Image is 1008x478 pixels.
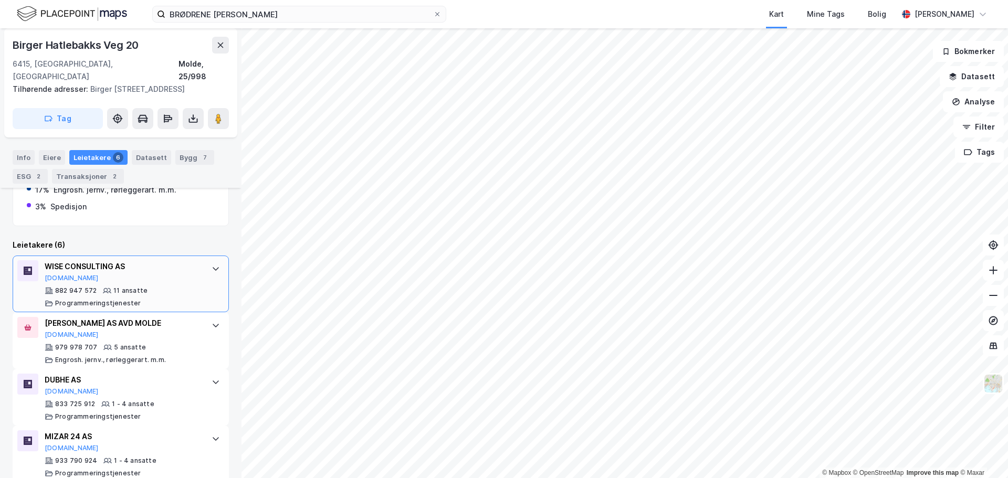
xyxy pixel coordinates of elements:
[113,286,148,295] div: 11 ansatte
[807,8,845,20] div: Mine Tags
[178,58,229,83] div: Molde, 25/998
[175,150,214,165] div: Bygg
[35,200,46,213] div: 3%
[45,374,201,386] div: DUBHE AS
[45,387,99,396] button: [DOMAIN_NAME]
[907,469,959,476] a: Improve this map
[114,456,156,465] div: 1 - 4 ansatte
[132,150,171,165] div: Datasett
[822,469,851,476] a: Mapbox
[52,169,124,184] div: Transaksjoner
[955,428,1008,478] div: Kontrollprogram for chat
[55,286,97,295] div: 882 947 572
[69,150,128,165] div: Leietakere
[112,400,154,408] div: 1 - 4 ansatte
[983,374,1003,394] img: Z
[35,184,49,196] div: 17%
[45,317,201,330] div: [PERSON_NAME] AS AVD MOLDE
[45,331,99,339] button: [DOMAIN_NAME]
[13,239,229,251] div: Leietakere (6)
[45,444,99,452] button: [DOMAIN_NAME]
[943,91,1004,112] button: Analyse
[45,274,99,282] button: [DOMAIN_NAME]
[114,343,146,352] div: 5 ansatte
[55,412,141,421] div: Programmeringstjenester
[955,142,1004,163] button: Tags
[45,430,201,443] div: MIZAR 24 AS
[955,428,1008,478] iframe: Chat Widget
[13,84,90,93] span: Tilhørende adresser:
[13,169,48,184] div: ESG
[50,200,87,213] div: Spedisjon
[868,8,886,20] div: Bolig
[769,8,784,20] div: Kart
[45,260,201,273] div: WISE CONSULTING AS
[915,8,974,20] div: [PERSON_NAME]
[113,152,123,163] div: 6
[109,171,120,182] div: 2
[54,184,176,196] div: Engrosh. jernv., rørleggerart. m.m.
[940,66,1004,87] button: Datasett
[33,171,44,182] div: 2
[55,400,95,408] div: 833 725 912
[13,83,220,95] div: Birger [STREET_ADDRESS]
[55,299,141,307] div: Programmeringstjenester
[13,58,178,83] div: 6415, [GEOGRAPHIC_DATA], [GEOGRAPHIC_DATA]
[853,469,904,476] a: OpenStreetMap
[13,150,35,165] div: Info
[55,343,97,352] div: 979 978 707
[933,41,1004,62] button: Bokmerker
[13,37,141,54] div: Birger Hatlebakks Veg 20
[199,152,210,163] div: 7
[165,6,433,22] input: Søk på adresse, matrikkel, gårdeiere, leietakere eller personer
[13,108,103,129] button: Tag
[55,356,166,364] div: Engrosh. jernv., rørleggerart. m.m.
[17,5,127,23] img: logo.f888ab2527a4732fd821a326f86c7f29.svg
[39,150,65,165] div: Eiere
[55,469,141,477] div: Programmeringstjenester
[953,116,1004,137] button: Filter
[55,456,97,465] div: 933 790 924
